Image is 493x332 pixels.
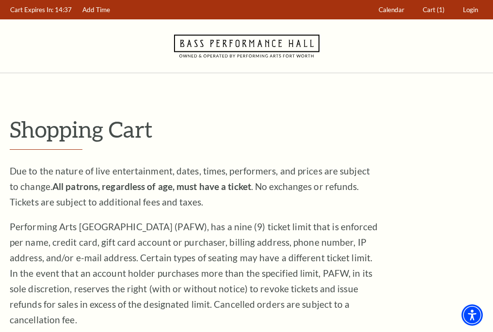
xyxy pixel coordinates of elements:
[423,6,435,14] span: Cart
[10,219,378,328] p: Performing Arts [GEOGRAPHIC_DATA] (PAFW), has a nine (9) ticket limit that is enforced per name, ...
[52,181,251,192] strong: All patrons, regardless of age, must have a ticket
[379,6,404,14] span: Calendar
[78,0,115,19] a: Add Time
[10,165,370,207] span: Due to the nature of live entertainment, dates, times, performers, and prices are subject to chan...
[463,6,478,14] span: Login
[10,6,53,14] span: Cart Expires In:
[10,117,483,142] p: Shopping Cart
[461,304,483,326] div: Accessibility Menu
[418,0,449,19] a: Cart (1)
[374,0,409,19] a: Calendar
[55,6,72,14] span: 14:37
[437,6,445,14] span: (1)
[459,0,483,19] a: Login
